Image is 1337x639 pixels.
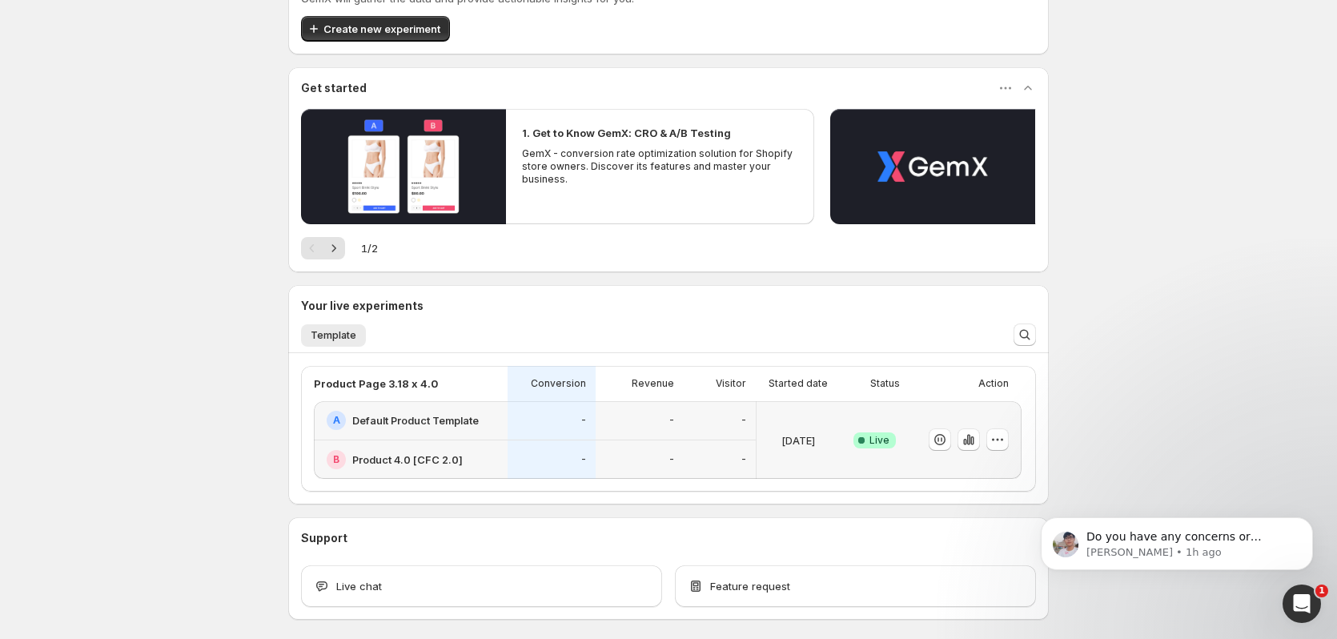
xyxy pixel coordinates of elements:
button: Search and filter results [1014,324,1036,346]
button: Play video [830,109,1035,224]
p: Started date [769,377,828,390]
span: 1 / 2 [361,240,378,256]
h3: Support [301,530,347,546]
h3: Your live experiments [301,298,424,314]
p: - [581,453,586,466]
iframe: Intercom notifications message [1017,484,1337,596]
button: Next [323,237,345,259]
p: Action [978,377,1009,390]
p: - [669,414,674,427]
span: Live [869,434,889,447]
span: Feature request [710,578,790,594]
p: Visitor [716,377,746,390]
p: GemX - conversion rate optimization solution for Shopify store owners. Discover its features and ... [522,147,797,186]
p: - [581,414,586,427]
span: Create new experiment [323,21,440,37]
h2: B [333,453,339,466]
iframe: Intercom live chat [1283,585,1321,623]
p: - [741,453,746,466]
span: Template [311,329,356,342]
p: [DATE] [781,432,815,448]
nav: Pagination [301,237,345,259]
p: - [669,453,674,466]
p: Product Page 3.18 x 4.0 [314,376,438,392]
h2: Product 4.0 [CFC 2.0] [352,452,463,468]
h2: Default Product Template [352,412,479,428]
h2: A [333,414,340,427]
p: Status [870,377,900,390]
span: Live chat [336,578,382,594]
h2: 1. Get to Know GemX: CRO & A/B Testing [522,125,731,141]
button: Create new experiment [301,16,450,42]
p: Revenue [632,377,674,390]
h3: Get started [301,80,367,96]
p: Conversion [531,377,586,390]
span: 1 [1315,585,1328,597]
button: Play video [301,109,506,224]
p: - [741,414,746,427]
